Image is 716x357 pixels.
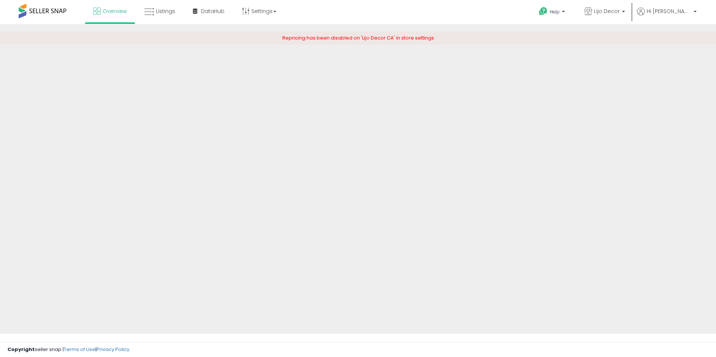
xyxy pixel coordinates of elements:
span: Listings [156,7,175,15]
i: Get Help [538,7,548,16]
span: Help [550,9,560,15]
a: Help [533,1,572,24]
span: Overview [103,7,127,15]
span: DataHub [201,7,224,15]
span: Repricing has been disabled on 'Lijo Decor CA' in store settings [282,34,434,41]
span: Hi [PERSON_NAME] [647,7,691,15]
span: Lijo Decor [594,7,620,15]
a: Hi [PERSON_NAME] [637,7,697,24]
